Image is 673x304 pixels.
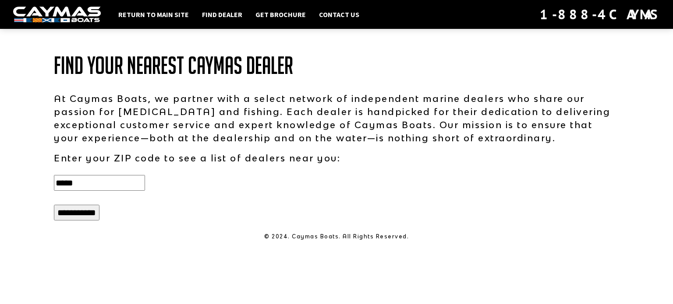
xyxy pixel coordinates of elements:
[54,92,619,144] p: At Caymas Boats, we partner with a select network of independent marine dealers who share our pas...
[54,233,619,241] p: © 2024. Caymas Boats. All Rights Reserved.
[13,7,101,23] img: white-logo-c9c8dbefe5ff5ceceb0f0178aa75bf4bb51f6bca0971e226c86eb53dfe498488.png
[198,9,247,20] a: Find Dealer
[315,9,364,20] a: Contact Us
[54,151,619,164] p: Enter your ZIP code to see a list of dealers near you:
[54,52,619,79] h1: Find Your Nearest Caymas Dealer
[114,9,193,20] a: Return to main site
[540,5,660,24] div: 1-888-4CAYMAS
[251,9,310,20] a: Get Brochure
